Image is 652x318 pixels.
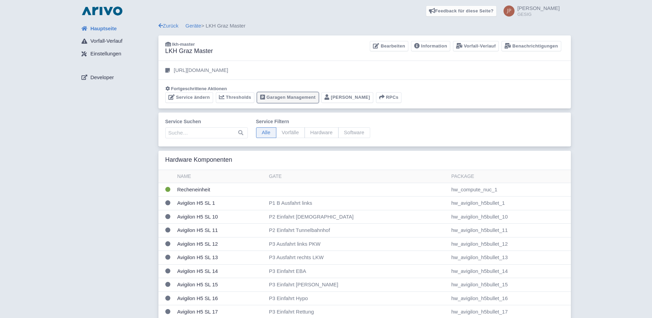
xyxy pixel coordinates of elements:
[165,156,232,164] h3: Hardware Komponenten
[216,92,254,103] a: Thresholds
[165,118,248,125] label: Service suchen
[266,197,448,210] td: P1 B Ausfahrt links
[266,210,448,224] td: P2 Einfahrt [DEMOGRAPHIC_DATA]
[321,92,373,103] a: [PERSON_NAME]
[305,127,339,138] span: Hardware
[256,127,276,138] span: Alle
[158,23,179,29] a: Zurück
[453,41,499,52] a: Vorfall-Verlauf
[165,92,213,103] a: Service ändern
[186,23,201,29] a: Geräte
[76,47,158,61] a: Einstellungen
[257,92,319,103] a: Garagen Management
[517,5,560,11] span: [PERSON_NAME]
[499,6,560,17] a: [PERSON_NAME] GESIG
[370,41,408,52] a: Bearbeiten
[171,86,227,91] span: Fortgeschrittene Aktionen
[266,237,448,251] td: P3 Ausfahrt links PKW
[175,251,266,265] td: Avigilon H5 SL 13
[175,197,266,210] td: Avigilon H5 SL 1
[449,291,571,305] td: hw_avigilon_h5bullet_16
[338,127,370,138] span: Software
[165,127,248,138] input: Suche…
[449,197,571,210] td: hw_avigilon_h5bullet_1
[90,50,121,58] span: Einstellungen
[449,251,571,265] td: hw_avigilon_h5bullet_13
[501,41,561,52] a: Benachrichtigungen
[449,210,571,224] td: hw_avigilon_h5bullet_10
[172,42,195,47] span: lkh-master
[90,25,117,33] span: Hauptseite
[175,183,266,197] td: Recheneinheit
[266,224,448,237] td: P2 Einfahrt Tunnelbahnhof
[90,74,114,82] span: Developer
[266,291,448,305] td: P3 Einfahrt Hypo
[449,224,571,237] td: hw_avigilon_h5bullet_11
[175,278,266,292] td: Avigilon H5 SL 15
[411,41,450,52] a: Information
[90,37,122,45] span: Vorfall-Verlauf
[449,170,571,183] th: Package
[175,224,266,237] td: Avigilon H5 SL 11
[158,22,571,30] div: > LKH Graz Master
[165,47,213,55] h3: LKH Graz Master
[175,237,266,251] td: Avigilon H5 SL 12
[175,291,266,305] td: Avigilon H5 SL 16
[449,237,571,251] td: hw_avigilon_h5bullet_12
[266,278,448,292] td: P3 Einfahrt [PERSON_NAME]
[76,22,158,35] a: Hauptseite
[449,278,571,292] td: hw_avigilon_h5bullet_15
[175,170,266,183] th: Name
[266,264,448,278] td: P3 Einfahrt EBA
[517,12,560,17] small: GESIG
[175,264,266,278] td: Avigilon H5 SL 14
[76,71,158,84] a: Developer
[276,127,305,138] span: Vorfälle
[449,264,571,278] td: hw_avigilon_h5bullet_14
[256,118,370,125] label: Service filtern
[266,170,448,183] th: Gate
[266,251,448,265] td: P3 Ausfahrt rechts LKW
[174,66,228,74] p: [URL][DOMAIN_NAME]
[376,92,402,103] button: RPCs
[175,210,266,224] td: Avigilon H5 SL 10
[80,6,124,17] img: logo
[426,6,497,17] a: Feedback für diese Seite?
[449,183,571,197] td: hw_compute_nuc_1
[76,35,158,48] a: Vorfall-Verlauf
